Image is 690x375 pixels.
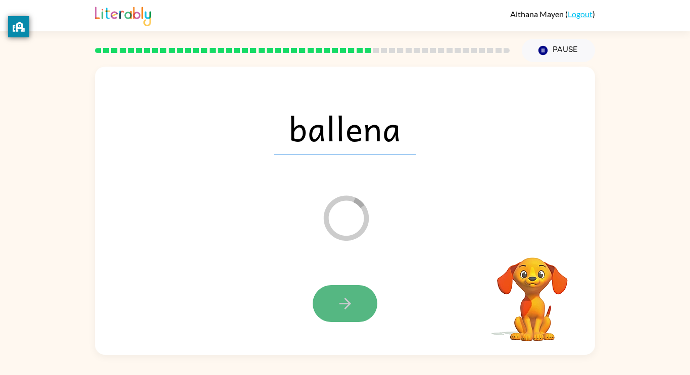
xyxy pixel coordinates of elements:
img: Literably [95,4,151,26]
button: Pause [522,39,595,62]
button: privacy banner [8,16,29,37]
span: ballena [274,102,416,154]
div: ( ) [510,9,595,19]
span: Aithana Mayen [510,9,565,19]
a: Logout [568,9,593,19]
video: Your browser must support playing .mp4 files to use Literably. Please try using another browser. [482,242,583,343]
